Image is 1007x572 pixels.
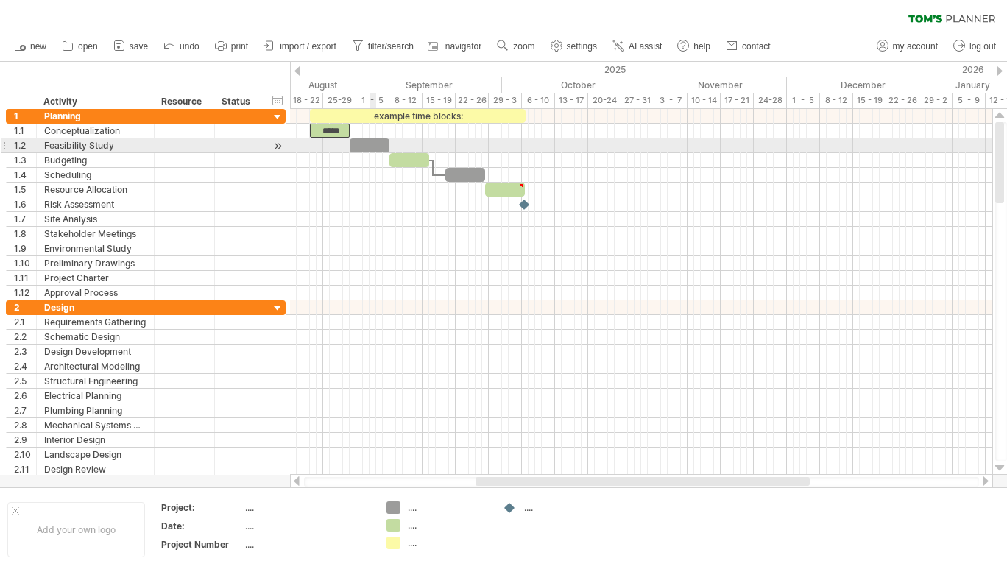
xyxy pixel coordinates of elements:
[44,227,146,241] div: Stakeholder Meetings
[44,256,146,270] div: Preliminary Drawings
[742,41,771,52] span: contact
[425,37,486,56] a: navigator
[130,41,148,52] span: save
[231,41,248,52] span: print
[14,330,36,344] div: 2.2
[323,93,356,108] div: 25-29
[502,77,654,93] div: October 2025
[722,37,775,56] a: contact
[14,227,36,241] div: 1.8
[555,93,588,108] div: 13 - 17
[44,345,146,359] div: Design Development
[14,359,36,373] div: 2.4
[853,93,886,108] div: 15 - 19
[950,37,1000,56] a: log out
[14,433,36,447] div: 2.9
[408,519,488,532] div: ....
[44,197,146,211] div: Risk Assessment
[368,41,414,52] span: filter/search
[621,93,654,108] div: 27 - 31
[44,389,146,403] div: Electrical Planning
[44,315,146,329] div: Requirements Gathering
[674,37,715,56] a: help
[547,37,601,56] a: settings
[14,256,36,270] div: 1.10
[222,94,254,109] div: Status
[14,462,36,476] div: 2.11
[348,37,418,56] a: filter/search
[44,168,146,182] div: Scheduling
[14,286,36,300] div: 1.12
[44,286,146,300] div: Approval Process
[290,93,323,108] div: 18 - 22
[14,418,36,432] div: 2.8
[14,183,36,197] div: 1.5
[10,37,51,56] a: new
[873,37,942,56] a: my account
[44,359,146,373] div: Architectural Modeling
[513,41,534,52] span: zoom
[567,41,597,52] span: settings
[44,183,146,197] div: Resource Allocation
[160,37,204,56] a: undo
[14,168,36,182] div: 1.4
[654,93,688,108] div: 3 - 7
[245,501,369,514] div: ....
[280,41,336,52] span: import / export
[14,138,36,152] div: 1.2
[44,300,146,314] div: Design
[693,41,710,52] span: help
[14,315,36,329] div: 2.1
[44,138,146,152] div: Feasibility Study
[245,538,369,551] div: ....
[44,462,146,476] div: Design Review
[245,520,369,532] div: ....
[629,41,662,52] span: AI assist
[654,77,787,93] div: November 2025
[14,389,36,403] div: 2.6
[44,433,146,447] div: Interior Design
[43,94,146,109] div: Activity
[310,109,526,123] div: example time blocks:
[14,124,36,138] div: 1.1
[44,241,146,255] div: Environmental Study
[721,93,754,108] div: 17 - 21
[44,153,146,167] div: Budgeting
[688,93,721,108] div: 10 - 14
[44,374,146,388] div: Structural Engineering
[754,93,787,108] div: 24-28
[389,93,423,108] div: 8 - 12
[919,93,953,108] div: 29 - 2
[408,501,488,514] div: ....
[356,77,502,93] div: September 2025
[893,41,938,52] span: my account
[211,37,252,56] a: print
[14,197,36,211] div: 1.6
[30,41,46,52] span: new
[78,41,98,52] span: open
[489,93,522,108] div: 29 - 3
[44,271,146,285] div: Project Charter
[161,538,242,551] div: Project Number
[7,502,145,557] div: Add your own logo
[44,330,146,344] div: Schematic Design
[493,37,539,56] a: zoom
[271,138,285,154] div: scroll to activity
[44,124,146,138] div: Conceptualization
[445,41,481,52] span: navigator
[609,37,666,56] a: AI assist
[260,37,341,56] a: import / export
[886,93,919,108] div: 22 - 26
[44,403,146,417] div: Plumbing Planning
[180,41,199,52] span: undo
[787,77,939,93] div: December 2025
[110,37,152,56] a: save
[14,374,36,388] div: 2.5
[14,345,36,359] div: 2.3
[820,93,853,108] div: 8 - 12
[456,93,489,108] div: 22 - 26
[161,520,242,532] div: Date:
[522,93,555,108] div: 6 - 10
[14,241,36,255] div: 1.9
[524,501,604,514] div: ....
